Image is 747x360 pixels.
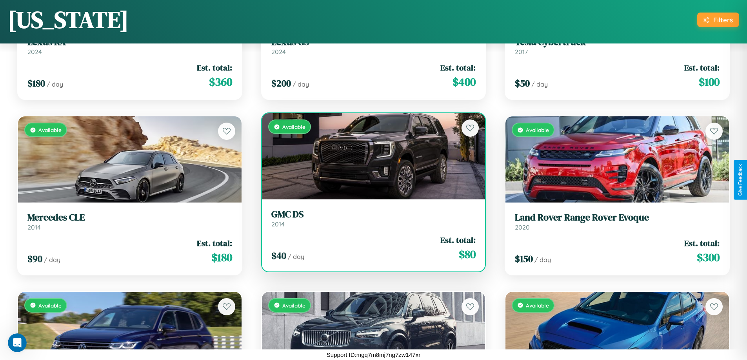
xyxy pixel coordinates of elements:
span: $ 150 [515,252,533,265]
span: Est. total: [684,62,720,73]
span: $ 90 [27,252,42,265]
h1: [US_STATE] [8,4,129,36]
span: 2020 [515,223,530,231]
span: Available [282,123,305,130]
a: GMC DS2014 [271,209,476,228]
a: Lexus GS2024 [271,36,476,56]
span: / day [531,80,548,88]
span: 2024 [27,48,42,56]
div: Filters [713,16,733,24]
span: 2024 [271,48,286,56]
span: / day [288,253,304,261]
p: Support ID: mgq7m8mj7ng7zw147xr [327,349,420,360]
a: Land Rover Range Rover Evoque2020 [515,212,720,231]
span: Est. total: [440,62,476,73]
h3: GMC DS [271,209,476,220]
span: Available [38,302,62,309]
a: Lexus RX2024 [27,36,232,56]
span: Est. total: [197,237,232,249]
span: $ 80 [459,246,476,262]
span: $ 300 [697,250,720,265]
iframe: Intercom live chat [8,333,27,352]
span: $ 100 [699,74,720,90]
span: Available [38,127,62,133]
a: Mercedes CLE2014 [27,212,232,231]
span: $ 200 [271,77,291,90]
span: / day [534,256,551,264]
span: $ 180 [27,77,45,90]
span: 2014 [271,220,285,228]
span: / day [293,80,309,88]
span: Available [526,127,549,133]
span: $ 40 [271,249,286,262]
span: 2017 [515,48,528,56]
a: Tesla Cybertruck2017 [515,36,720,56]
h3: Land Rover Range Rover Evoque [515,212,720,223]
span: Est. total: [197,62,232,73]
button: Filters [697,13,739,27]
span: 2014 [27,223,41,231]
span: Est. total: [684,237,720,249]
span: / day [47,80,63,88]
span: / day [44,256,60,264]
span: Est. total: [440,234,476,246]
span: $ 360 [209,74,232,90]
span: $ 180 [211,250,232,265]
span: $ 50 [515,77,530,90]
span: Available [282,302,305,309]
span: Available [526,302,549,309]
h3: Mercedes CLE [27,212,232,223]
span: $ 400 [453,74,476,90]
div: Give Feedback [738,164,743,196]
